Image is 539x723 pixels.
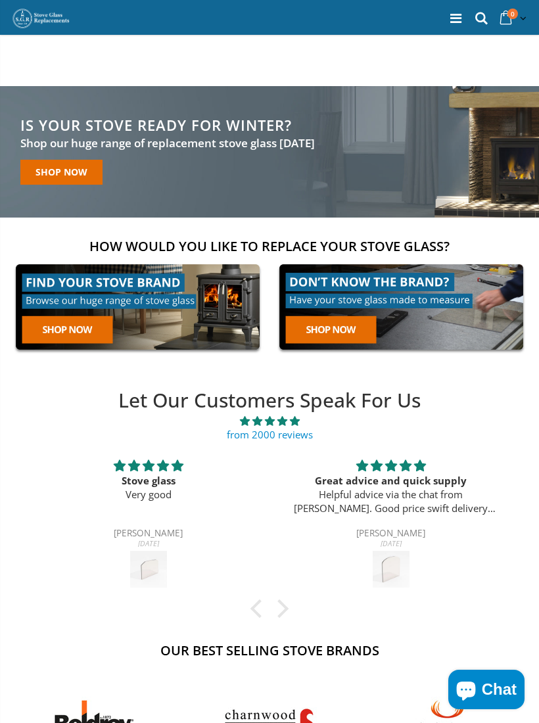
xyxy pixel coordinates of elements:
[496,6,529,32] a: 0
[27,414,512,428] span: 4.90 stars
[43,529,254,540] div: [PERSON_NAME]
[27,414,512,442] a: 4.90 stars from 2000 reviews
[507,9,518,19] span: 0
[20,118,315,132] h2: Is your stove ready for winter?
[43,488,254,501] p: Very good
[285,529,496,540] div: [PERSON_NAME]
[273,258,529,356] img: made-to-measure-cta_2cd95ceb-d519-4648-b0cf-d2d338fdf11f.jpg
[27,387,512,414] h2: Let Our Customers Speak For Us
[285,474,496,488] div: Great advice and quick supply
[10,641,529,659] h2: Our Best Selling Stove Brands
[43,540,254,547] div: [DATE]
[285,488,496,515] p: Helpful advice via the chat from [PERSON_NAME]. Good price swift delivery and now installation by...
[227,428,313,441] a: from 2000 reviews
[20,136,315,151] h3: Shop our huge range of replacement stove glass [DATE]
[285,457,496,474] div: 5 stars
[12,8,71,29] img: Stove Glass Replacement
[373,551,410,588] img: Efel Harmony 13 Stove Glass - 268mm x 250mm (Arched Top)
[10,237,529,255] h2: How would you like to replace your stove glass?
[43,474,254,488] div: Stove glass
[10,258,266,356] img: find-your-brand-cta_9b334d5d-5c94-48ed-825f-d7972bbdebd0.jpg
[450,9,461,27] a: Menu
[43,457,254,474] div: 5 stars
[20,160,103,185] a: Shop now
[130,551,167,588] img: B & Q Beldray EH0690 Stove Glass - 250mm x 185mm (Top Corners Cut)
[285,540,496,547] div: [DATE]
[444,670,528,712] inbox-online-store-chat: Shopify online store chat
